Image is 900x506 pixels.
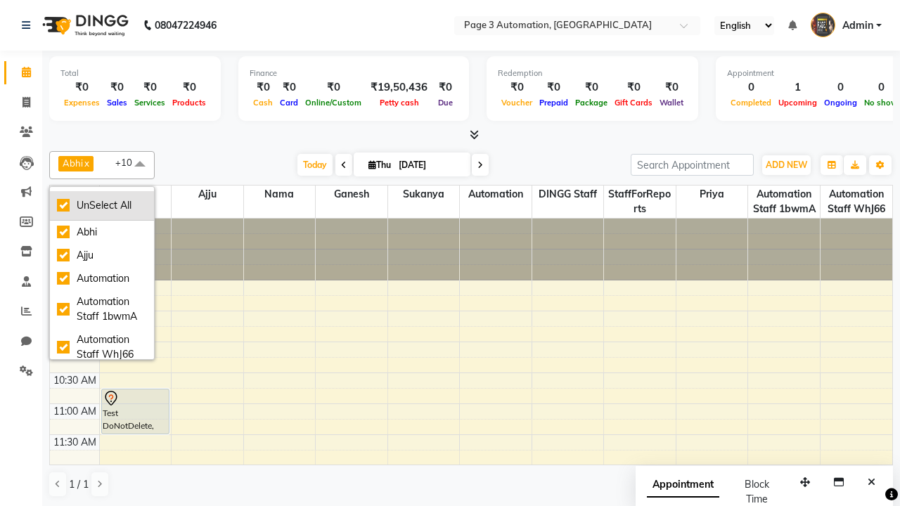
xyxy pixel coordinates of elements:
span: Online/Custom [302,98,365,108]
span: Sukanya [388,186,460,203]
span: ADD NEW [766,160,807,170]
span: Services [131,98,169,108]
div: 11:00 AM [51,404,99,419]
span: Appointment [647,472,719,498]
span: Automation [460,186,532,203]
div: Automation Staff WhJ66 [57,332,147,362]
span: Priya [676,186,748,203]
div: 1 [775,79,821,96]
span: Today [297,154,333,176]
div: Automation [57,271,147,286]
span: Ajju [172,186,243,203]
div: ₹0 [433,79,458,96]
div: ₹0 [250,79,276,96]
span: Automation Staff 1bwmA [748,186,820,218]
span: +10 [115,157,143,168]
div: ₹0 [498,79,536,96]
div: 0 [727,79,775,96]
img: logo [36,6,132,45]
span: Ongoing [821,98,861,108]
div: 10:30 AM [51,373,99,388]
span: Voucher [498,98,536,108]
span: StaffForReports [604,186,676,218]
div: UnSelect All [57,198,147,213]
div: ₹0 [276,79,302,96]
div: Redemption [498,67,687,79]
div: Ajju [57,248,147,263]
span: Upcoming [775,98,821,108]
button: ADD NEW [762,155,811,175]
span: Gift Cards [611,98,656,108]
span: Block Time [745,478,769,505]
div: ₹0 [103,79,131,96]
span: Nama [244,186,316,203]
span: Products [169,98,210,108]
div: Stylist [50,186,99,200]
span: Card [276,98,302,108]
div: Finance [250,67,458,79]
span: Cash [250,98,276,108]
span: Sales [103,98,131,108]
span: Package [572,98,611,108]
span: Thu [365,160,394,170]
div: ₹0 [302,79,365,96]
span: Abhi [63,157,83,169]
button: Close [861,472,882,493]
div: 0 [821,79,861,96]
span: Completed [727,98,775,108]
div: ₹0 [169,79,210,96]
div: ₹0 [131,79,169,96]
div: ₹0 [60,79,103,96]
span: DINGG Staff [532,186,604,203]
input: Search Appointment [631,154,754,176]
span: Prepaid [536,98,572,108]
div: ₹0 [656,79,687,96]
div: Total [60,67,210,79]
span: Expenses [60,98,103,108]
span: Petty cash [376,98,423,108]
div: ₹0 [611,79,656,96]
img: Admin [811,13,835,37]
div: Abhi [57,225,147,240]
span: Admin [842,18,873,33]
span: Wallet [656,98,687,108]
div: 11:30 AM [51,435,99,450]
span: Abhi [100,186,172,203]
a: x [83,157,89,169]
input: 2025-10-02 [394,155,465,176]
div: ₹0 [536,79,572,96]
span: Due [435,98,456,108]
div: Automation Staff 1bwmA [57,294,147,324]
span: 1 / 1 [69,477,89,492]
span: Automation Staff WhJ66 [821,186,892,218]
span: Ganesh [316,186,387,203]
div: ₹0 [572,79,611,96]
div: ₹19,50,436 [365,79,433,96]
b: 08047224946 [155,6,217,45]
div: Test DoNotDelete, TK04, 10:45 AM-11:30 AM, Hair Cut-Men [102,389,169,434]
